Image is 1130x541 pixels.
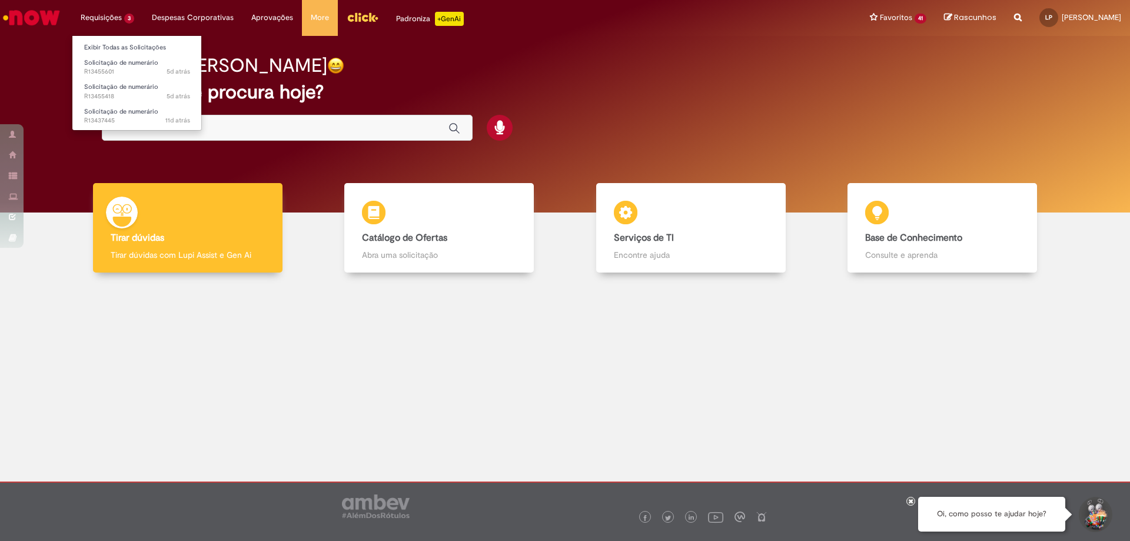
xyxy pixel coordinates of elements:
[944,12,996,24] a: Rascunhos
[72,81,202,102] a: Aberto R13455418 : Solicitação de numerário
[362,232,447,244] b: Catálogo de Ofertas
[84,58,158,67] span: Solicitação de numerário
[81,12,122,24] span: Requisições
[124,14,134,24] span: 3
[734,512,745,522] img: logo_footer_workplace.png
[689,515,694,522] img: logo_footer_linkedin.png
[918,497,1065,532] div: Oi, como posso te ajudar hoje?
[435,12,464,26] p: +GenAi
[1,6,62,29] img: ServiceNow
[311,12,329,24] span: More
[84,107,158,116] span: Solicitação de numerário
[565,183,817,273] a: Serviços de TI Encontre ajuda
[342,494,410,518] img: logo_footer_ambev_rotulo_gray.png
[72,105,202,127] a: Aberto R13437445 : Solicitação de numerário
[954,12,996,23] span: Rascunhos
[84,92,190,101] span: R13455418
[642,515,648,521] img: logo_footer_facebook.png
[396,12,464,26] div: Padroniza
[111,249,265,261] p: Tirar dúvidas com Lupi Assist e Gen Ai
[84,82,158,91] span: Solicitação de numerário
[865,249,1019,261] p: Consulte e aprenda
[614,249,768,261] p: Encontre ajuda
[708,509,723,525] img: logo_footer_youtube.png
[72,41,202,54] a: Exibir Todas as Solicitações
[314,183,566,273] a: Catálogo de Ofertas Abra uma solicitação
[167,67,190,76] span: 5d atrás
[165,116,190,125] time: 21/08/2025 16:34:55
[72,57,202,78] a: Aberto R13455601 : Solicitação de numerário
[880,12,912,24] span: Favoritos
[817,183,1069,273] a: Base de Conhecimento Consulte e aprenda
[62,183,314,273] a: Tirar dúvidas Tirar dúvidas com Lupi Assist e Gen Ai
[111,232,164,244] b: Tirar dúvidas
[167,67,190,76] time: 28/08/2025 08:02:03
[614,232,674,244] b: Serviços de TI
[362,249,516,261] p: Abra uma solicitação
[167,92,190,101] time: 28/08/2025 07:16:24
[165,116,190,125] span: 11d atrás
[327,57,344,74] img: happy-face.png
[102,55,327,76] h2: Bom dia, [PERSON_NAME]
[865,232,962,244] b: Base de Conhecimento
[665,515,671,521] img: logo_footer_twitter.png
[84,116,190,125] span: R13437445
[915,14,926,24] span: 41
[152,12,234,24] span: Despesas Corporativas
[84,67,190,77] span: R13455601
[347,8,378,26] img: click_logo_yellow_360x200.png
[102,82,1029,102] h2: O que você procura hoje?
[1045,14,1052,21] span: LP
[167,92,190,101] span: 5d atrás
[756,512,767,522] img: logo_footer_naosei.png
[251,12,293,24] span: Aprovações
[1077,497,1112,532] button: Iniciar Conversa de Suporte
[72,35,202,131] ul: Requisições
[1062,12,1121,22] span: [PERSON_NAME]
